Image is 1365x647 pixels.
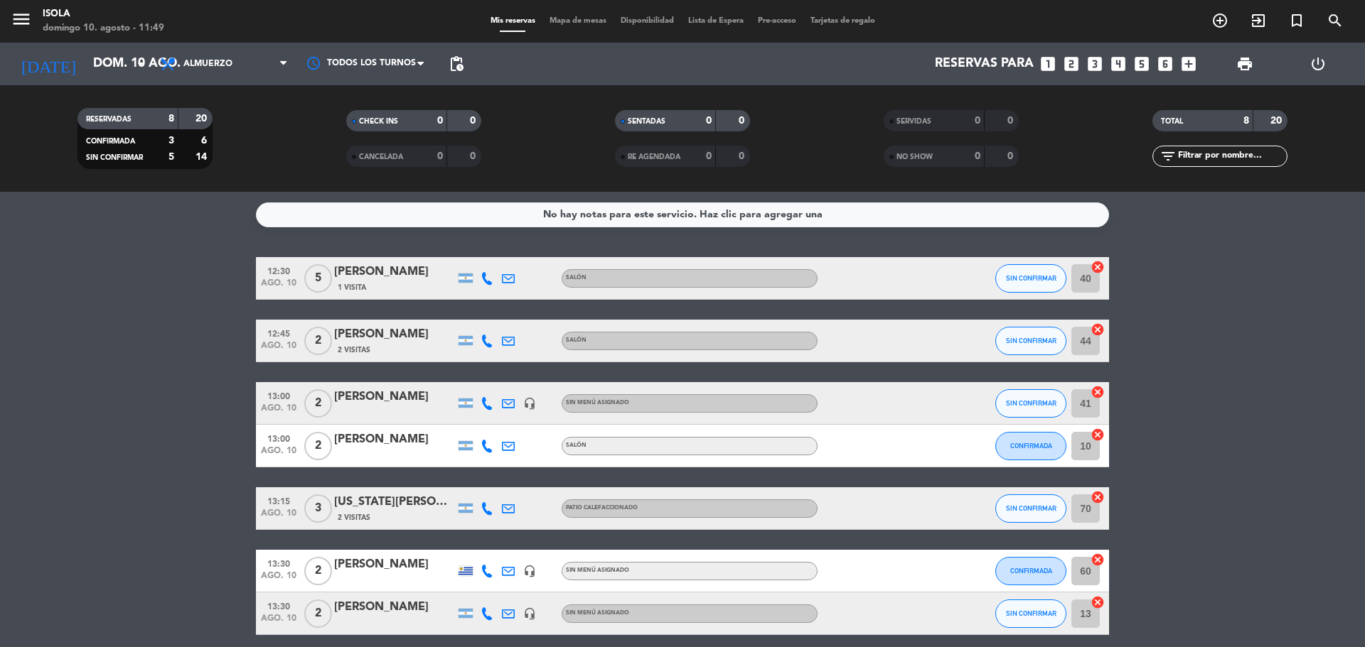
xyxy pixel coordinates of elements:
i: add_box [1179,55,1198,73]
i: headset_mic [523,397,536,410]
button: CONFIRMADA [995,432,1066,460]
span: 5 [304,264,332,293]
i: cancel [1091,595,1105,609]
strong: 0 [470,151,478,161]
i: headset_mic [523,565,536,577]
span: 2 Visitas [338,344,370,356]
span: SIN CONFIRMAR [86,154,143,161]
span: Sin menú asignado [566,610,629,616]
span: 12:30 [261,262,296,278]
div: Isola [43,7,164,21]
span: print [1236,55,1253,72]
i: cancel [1091,260,1105,274]
span: Patio calefaccionado [566,505,638,511]
div: [PERSON_NAME] [334,388,455,406]
span: ago. 10 [261,278,296,295]
span: 2 [304,557,332,585]
div: No hay notas para este servicio. Haz clic para agregar una [543,207,823,223]
i: looks_6 [1156,55,1174,73]
strong: 20 [196,114,210,124]
span: RESERVADAS [86,116,132,123]
span: CONFIRMADA [1010,442,1052,450]
span: SIN CONFIRMAR [1006,504,1056,512]
strong: 0 [1007,151,1016,161]
span: Sin menú asignado [566,400,629,406]
i: cancel [1091,428,1105,442]
span: Salón [566,275,587,281]
i: cancel [1091,322,1105,337]
span: ago. 10 [261,446,296,462]
strong: 0 [706,116,712,126]
span: 3 [304,494,332,523]
span: Mapa de mesas [542,17,614,25]
span: SERVIDAS [896,118,931,125]
strong: 3 [168,136,174,146]
button: menu [11,9,32,35]
div: domingo 10. agosto - 11:49 [43,21,164,36]
strong: 6 [201,136,210,146]
strong: 8 [1243,116,1249,126]
strong: 0 [739,116,747,126]
strong: 5 [168,152,174,162]
i: looks_5 [1133,55,1151,73]
div: LOG OUT [1281,43,1354,85]
i: looks_one [1039,55,1057,73]
i: search [1327,12,1344,29]
span: SIN CONFIRMAR [1006,337,1056,344]
div: [PERSON_NAME] [334,325,455,344]
span: 12:45 [261,325,296,341]
div: [PERSON_NAME] [334,430,455,449]
strong: 0 [1007,116,1016,126]
input: Filtrar por nombre... [1177,148,1287,164]
i: looks_two [1062,55,1081,73]
span: Tarjetas de regalo [803,17,882,25]
span: Lista de Espera [681,17,751,25]
span: Salón [566,337,587,343]
button: SIN CONFIRMAR [995,494,1066,523]
span: 13:30 [261,555,296,571]
strong: 0 [706,151,712,161]
strong: 0 [437,116,443,126]
i: arrow_drop_down [132,55,149,72]
i: cancel [1091,490,1105,504]
i: filter_list [1160,148,1177,165]
span: SIN CONFIRMAR [1006,399,1056,407]
span: CONFIRMADA [86,138,135,145]
i: turned_in_not [1288,12,1305,29]
strong: 0 [739,151,747,161]
strong: 14 [196,152,210,162]
i: add_circle_outline [1211,12,1228,29]
button: SIN CONFIRMAR [995,327,1066,355]
span: SIN CONFIRMAR [1006,609,1056,617]
span: ago. 10 [261,614,296,630]
span: ago. 10 [261,341,296,357]
button: SIN CONFIRMAR [995,389,1066,418]
span: ago. 10 [261,571,296,587]
span: 2 Visitas [338,512,370,523]
i: menu [11,9,32,30]
span: 13:30 [261,597,296,614]
div: [PERSON_NAME] [334,555,455,574]
strong: 0 [437,151,443,161]
span: Reservas para [935,57,1034,71]
span: 2 [304,599,332,628]
span: 13:15 [261,492,296,509]
span: SIN CONFIRMAR [1006,274,1056,282]
span: ago. 10 [261,509,296,525]
i: looks_4 [1109,55,1128,73]
div: [PERSON_NAME] [334,263,455,281]
span: RE AGENDADA [628,153,680,161]
button: CONFIRMADA [995,557,1066,585]
span: SENTADAS [628,118,665,125]
div: [US_STATE][PERSON_NAME] [334,493,455,511]
button: SIN CONFIRMAR [995,599,1066,628]
span: pending_actions [448,55,465,72]
span: 2 [304,327,332,355]
span: CHECK INS [359,118,398,125]
span: Mis reservas [483,17,542,25]
strong: 0 [470,116,478,126]
i: power_settings_new [1310,55,1327,72]
span: Salón [566,442,587,448]
span: CONFIRMADA [1010,567,1052,575]
span: NO SHOW [896,153,933,161]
